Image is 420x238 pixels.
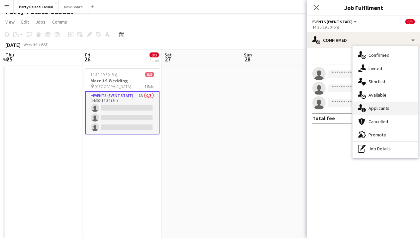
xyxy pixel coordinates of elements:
button: Party Palace Casual [14,0,59,13]
span: 0/3 [405,19,415,24]
span: 0/3 [145,72,154,77]
span: Cancelled [368,119,388,124]
span: Invited [368,65,382,71]
a: Comms [50,18,70,26]
button: New Board [59,0,88,13]
span: 14:30-19:30 (5h) [90,72,117,77]
span: Edit [21,19,29,25]
h3: Mareli S Wedding [85,78,159,84]
div: 1 Job [150,58,158,63]
a: Jobs [33,18,48,26]
span: Sat [164,52,172,58]
span: Available [368,92,386,98]
span: 0/3 [150,52,159,57]
span: Sun [244,52,252,58]
span: Thu [6,52,14,58]
app-job-card: 14:30-19:30 (5h)0/3Mareli S Wedding [GEOGRAPHIC_DATA]1 RoleEvents (Event Staff)1A0/314:30-19:30 (5h) [85,68,159,134]
span: Confirmed [368,52,389,58]
span: Shortlist [368,79,385,85]
span: Fri [85,52,90,58]
div: Job Details [353,142,418,155]
span: View [5,19,15,25]
span: [GEOGRAPHIC_DATA] [95,84,131,89]
span: 27 [163,55,172,63]
a: Edit [19,18,32,26]
div: Confirmed [307,32,420,48]
a: View [3,18,17,26]
span: Week 39 [22,42,39,47]
span: Comms [52,19,67,25]
span: 1 Role [145,84,154,89]
span: 26 [84,55,90,63]
div: 14:30-19:30 (5h) [312,25,415,30]
span: 28 [243,55,252,63]
span: Promote [368,132,386,138]
span: Applicants [368,105,389,111]
span: Events (Event Staff) [312,19,353,24]
span: Jobs [36,19,46,25]
button: Events (Event Staff) [312,19,358,24]
span: 25 [5,55,14,63]
div: Total fee [312,115,335,121]
div: BST [41,42,48,47]
h3: Job Fulfilment [307,3,420,12]
div: [DATE] [5,41,21,48]
app-card-role: Events (Event Staff)1A0/314:30-19:30 (5h) [85,91,159,134]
